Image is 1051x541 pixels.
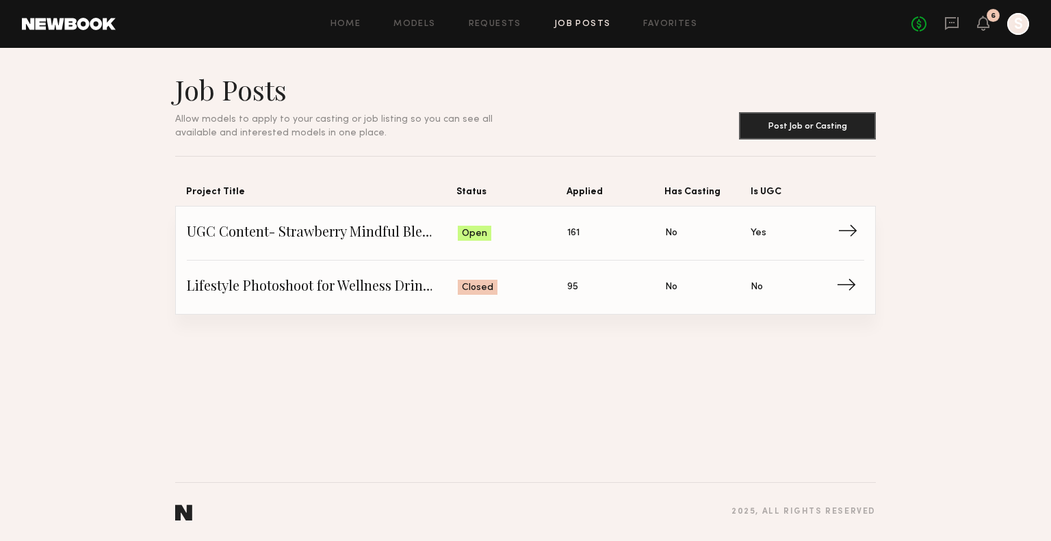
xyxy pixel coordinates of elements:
span: Allow models to apply to your casting or job listing so you can see all available and interested ... [175,115,493,137]
span: → [838,223,866,243]
a: Favorites [643,20,697,29]
span: → [836,277,864,298]
span: Is UGC [751,184,837,206]
span: 161 [567,226,580,241]
span: No [665,226,677,241]
a: Home [330,20,361,29]
div: 6 [991,12,996,20]
a: UGC Content- Strawberry Mindful Blend LaunchOpen161NoYes→ [187,207,864,261]
span: Lifestyle Photoshoot for Wellness Drink Brand [187,277,458,298]
a: Job Posts [554,20,611,29]
a: S [1007,13,1029,35]
span: Status [456,184,567,206]
div: 2025 , all rights reserved [731,507,876,516]
span: No [751,280,763,295]
a: Lifestyle Photoshoot for Wellness Drink BrandClosed95NoNo→ [187,261,864,314]
span: Yes [751,226,766,241]
span: Open [462,227,487,241]
span: No [665,280,677,295]
span: Applied [567,184,664,206]
h1: Job Posts [175,72,525,107]
span: Closed [462,281,493,295]
button: Post Job or Casting [739,112,876,140]
span: Has Casting [664,184,751,206]
a: Requests [469,20,521,29]
span: 95 [567,280,578,295]
span: UGC Content- Strawberry Mindful Blend Launch [187,223,458,243]
a: Models [393,20,435,29]
span: Project Title [186,184,456,206]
